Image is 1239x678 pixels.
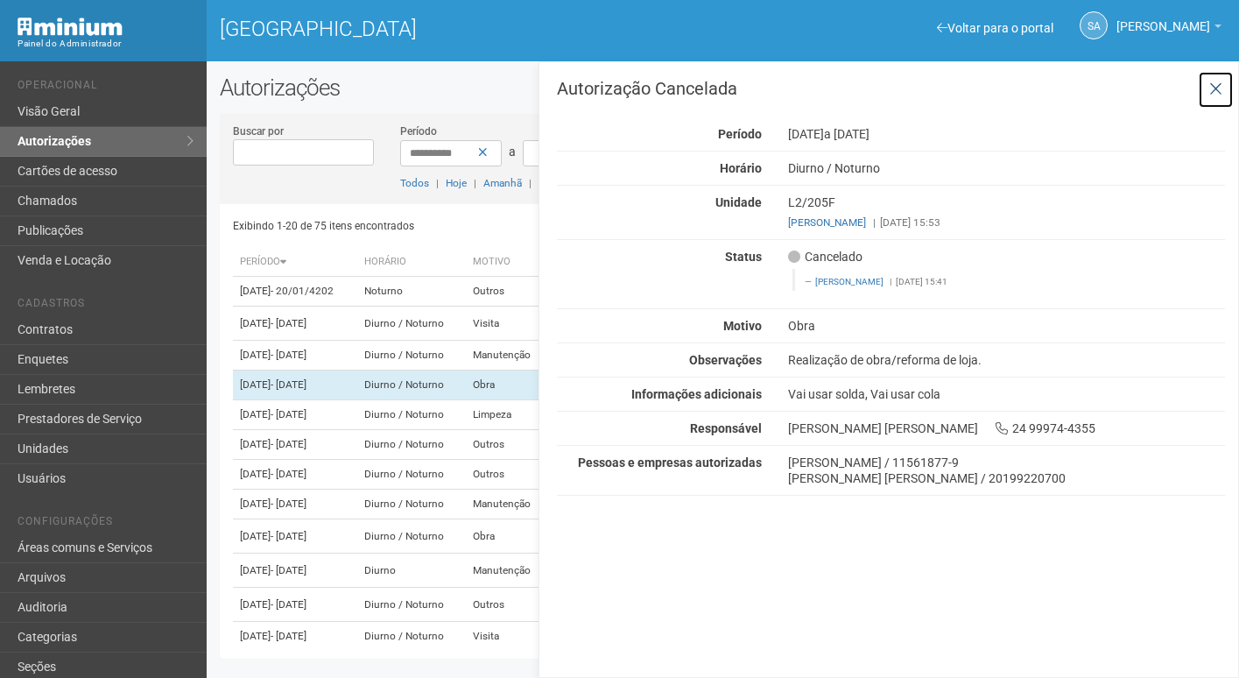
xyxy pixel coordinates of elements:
td: [DATE] [233,554,357,588]
td: Limpeza [466,400,549,430]
td: Diurno / Noturno [357,519,466,554]
div: Vai usar solda, Vai usar cola [775,386,1238,402]
strong: Responsável [690,421,762,435]
td: Noturno [357,277,466,307]
h2: Autorizações [220,74,1226,101]
div: [PERSON_NAME] / 11561877-9 [788,455,1225,470]
a: Hoje [446,177,467,189]
span: - [DATE] [271,498,306,510]
span: - [DATE] [271,317,306,329]
td: Diurno / Noturno [357,460,466,490]
img: Minium [18,18,123,36]
a: Voltar para o portal [937,21,1053,35]
td: [DATE] [233,460,357,490]
li: Configurações [18,515,194,533]
td: [DATE] [233,622,357,652]
span: Silvio Anjos [1116,3,1210,33]
td: Outros [466,460,549,490]
div: Painel do Administrador [18,36,194,52]
div: Realização de obra/reforma de loja. [775,352,1238,368]
a: SA [1080,11,1108,39]
div: Exibindo 1-20 de 75 itens encontrados [233,213,723,239]
td: Diurno / Noturno [357,588,466,622]
a: [PERSON_NAME] [1116,22,1221,36]
span: Cancelado [788,249,862,265]
div: [DATE] [775,126,1238,142]
th: Horário [357,248,466,277]
a: [PERSON_NAME] [788,216,866,229]
td: Outros [466,588,549,622]
div: L2/205F [775,194,1238,230]
td: [DATE] [233,400,357,430]
span: - [DATE] [271,468,306,480]
span: a [DATE] [824,127,869,141]
td: Diurno / Noturno [357,400,466,430]
td: Diurno / Noturno [357,430,466,460]
td: [DATE] [233,341,357,371]
td: Outros [466,277,549,307]
span: - 20/01/4202 [271,285,334,297]
strong: Horário [720,161,762,175]
a: [PERSON_NAME] [815,277,883,286]
td: Obra [466,519,549,554]
div: [DATE] 15:53 [788,215,1225,230]
label: Buscar por [233,124,284,139]
td: Manutenção [466,490,549,519]
label: Período [400,124,437,139]
a: Amanhã [483,177,522,189]
span: - [DATE] [271,564,306,576]
strong: Unidade [715,195,762,209]
footer: [DATE] 15:41 [805,276,1215,288]
td: Diurno / Noturno [357,622,466,652]
span: - [DATE] [271,378,306,391]
td: [DATE] [233,371,357,400]
td: [DATE] [233,519,357,554]
span: - [DATE] [271,530,306,542]
span: a [509,145,516,159]
li: Cadastros [18,297,194,315]
span: - [DATE] [271,630,306,642]
h3: Autorização Cancelada [557,80,1225,97]
span: | [474,177,476,189]
td: Visita [466,622,549,652]
td: Diurno / Noturno [357,341,466,371]
div: [PERSON_NAME] [PERSON_NAME] 24 99974-4355 [775,420,1238,436]
td: Diurno / Noturno [357,307,466,341]
th: Período [233,248,357,277]
td: Diurno / Noturno [357,490,466,519]
div: [PERSON_NAME] [PERSON_NAME] / 20199220700 [788,470,1225,486]
strong: Motivo [723,319,762,333]
a: Todos [400,177,429,189]
strong: Pessoas e empresas autorizadas [578,456,762,470]
td: Obra [466,371,549,400]
td: Outros [466,430,549,460]
td: [DATE] [233,490,357,519]
span: | [436,177,439,189]
td: [DATE] [233,307,357,341]
strong: Observações [689,353,762,367]
span: | [529,177,532,189]
span: | [890,277,891,286]
td: [DATE] [233,588,357,622]
div: Diurno / Noturno [775,160,1238,176]
td: [DATE] [233,430,357,460]
td: Manutenção [466,341,549,371]
td: Visita [466,307,549,341]
div: Obra [775,318,1238,334]
td: [DATE] [233,277,357,307]
h1: [GEOGRAPHIC_DATA] [220,18,710,40]
td: Diurno / Noturno [357,371,466,400]
strong: Período [718,127,762,141]
span: - [DATE] [271,438,306,450]
strong: Informações adicionais [631,387,762,401]
td: Manutenção [466,554,549,588]
span: - [DATE] [271,349,306,361]
th: Motivo [466,248,549,277]
li: Operacional [18,79,194,97]
strong: Status [725,250,762,264]
span: | [873,216,876,229]
span: - [DATE] [271,408,306,420]
span: - [DATE] [271,598,306,611]
td: Diurno [357,554,466,588]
